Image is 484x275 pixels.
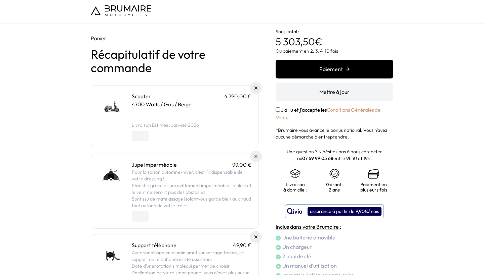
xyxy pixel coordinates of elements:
[233,241,252,249] p: 49,90 €
[368,168,379,179] img: credit-cards.png
[206,250,237,256] strong: serrage ferme
[276,252,393,260] li: 2 jeux de clé
[276,235,281,241] img: check.png
[98,161,126,189] img: Jupe imperméable
[132,93,151,100] a: Scooter
[308,207,381,216] div: assurance à partir de 9,90€/mois
[175,182,229,188] strong: revêtement imperméable
[254,87,257,90] img: Supprimer du panier
[91,5,151,16] img: Logo de Brumaire
[285,204,384,218] button: assurance à partir de 9,90€/mois
[276,233,393,241] li: Une batterie amovible
[276,107,380,121] a: Conditions Générales de Vente
[98,92,126,121] img: Scooter - 4700 Watts / Gris / Beige
[132,161,177,168] a: Jupe imperméable
[276,243,393,251] li: Un chargeur
[276,254,281,260] img: check.png
[276,127,393,140] p: *Brumaire vous avance le bonus national. Vous n'avez aucune démarche à entreprendre.
[276,148,393,162] p: Une question ? N'hésitez pas à nous contacter au entre 9h30 et 19h.
[322,182,348,192] p: Garanti 2 ans
[132,249,252,263] p: Avec son et son , ce support de téléphone .
[276,262,393,270] li: Un manuel d'utilisation
[329,168,340,179] img: certificat-de-garantie.png
[276,48,393,54] p: Ou paiement en 2, 3, 4, 10 fois
[276,264,281,269] img: check.png
[132,100,252,108] p: 4700 Watts / Gris / Beige
[276,245,281,250] img: check.png
[91,34,259,42] p: Panier
[132,242,176,249] a: Support téléphone
[98,241,126,270] img: Support téléphone
[132,122,252,128] li: Livraison Estimée: Janvier 2026
[360,182,387,192] p: Paiement en plusieurs fois
[232,161,252,169] p: 99,00 €
[276,23,393,48] p: €
[276,29,299,35] span: Sous-total :
[290,168,300,179] img: shipping.png
[276,223,393,231] h4: Inclus dans votre Brumaire :
[302,155,333,161] a: 07 69 99 05 68
[282,182,308,192] p: Livraison à domicile :
[276,107,380,121] label: J'ai lu et j'accepte les
[140,196,198,202] strong: tissu de matelassage isolant
[132,169,252,182] p: Pour la saison automne-hiver, c’est l’indispensable de votre dressing !
[276,35,315,48] span: 5 303,50
[276,82,393,101] button: Mettre à jour
[287,207,302,215] img: logo qivio
[132,196,252,209] p: Son vous garde bien au chaud tout au long de votre trajet.
[132,182,252,196] p: Etanche grâce à son , la pluie et le vent ne seront plus des obstacles.
[91,48,259,74] h1: Récapitulatif de votre commande
[224,92,252,100] p: 4 790,00 €
[177,256,212,262] strong: résiste aux chocs
[254,155,257,158] img: Supprimer du panier
[276,60,393,78] button: Paiement
[346,67,350,71] img: right-arrow.png
[154,263,186,269] strong: rotation simple
[254,235,257,238] img: Supprimer du panier
[151,250,193,256] strong: alliage en aluminium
